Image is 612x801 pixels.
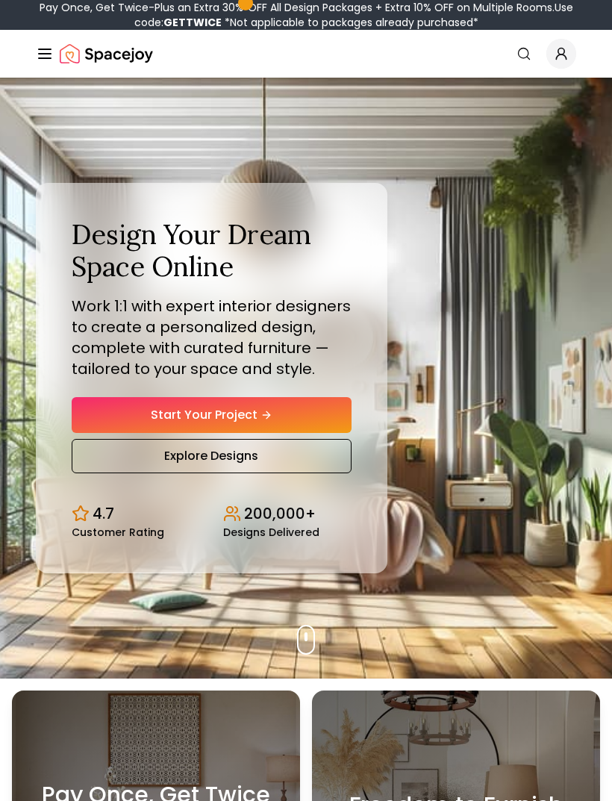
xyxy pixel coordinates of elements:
[72,527,164,537] small: Customer Rating
[244,503,316,524] p: 200,000+
[72,397,352,433] a: Start Your Project
[60,39,153,69] a: Spacejoy
[93,503,114,524] p: 4.7
[60,39,153,69] img: Spacejoy Logo
[72,296,352,379] p: Work 1:1 with expert interior designers to create a personalized design, complete with curated fu...
[72,439,352,473] a: Explore Designs
[163,15,222,30] b: GETTWICE
[223,527,319,537] small: Designs Delivered
[72,491,352,537] div: Design stats
[72,219,352,283] h1: Design Your Dream Space Online
[36,30,576,78] nav: Global
[222,15,478,30] span: *Not applicable to packages already purchased*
